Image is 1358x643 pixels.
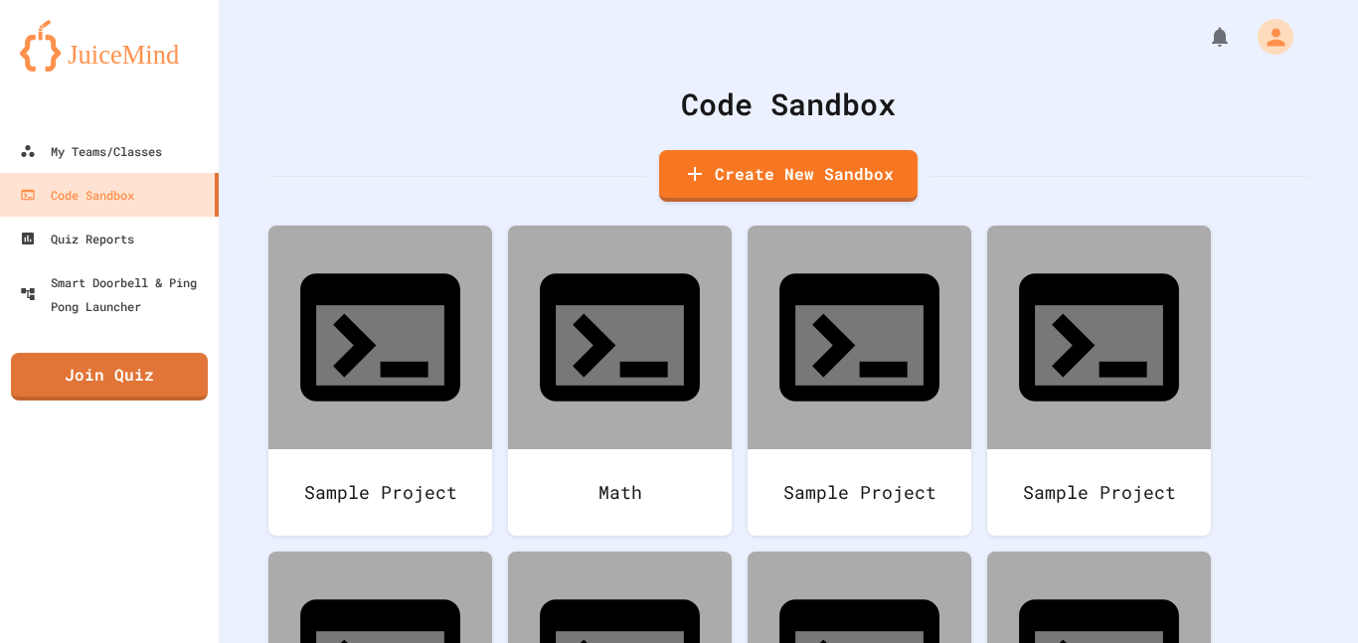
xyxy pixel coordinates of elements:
div: My Account [1237,14,1298,60]
div: Sample Project [748,449,971,536]
a: Math [508,226,732,536]
div: Sample Project [268,449,492,536]
div: Sample Project [987,449,1211,536]
a: Sample Project [987,226,1211,536]
div: My Teams/Classes [20,139,162,163]
div: Quiz Reports [20,227,134,250]
div: My Notifications [1171,20,1237,54]
a: Sample Project [748,226,971,536]
div: Code Sandbox [20,183,134,207]
a: Sample Project [268,226,492,536]
img: logo-orange.svg [20,20,199,72]
div: Smart Doorbell & Ping Pong Launcher [20,270,211,318]
div: Math [508,449,732,536]
a: Join Quiz [11,353,208,401]
a: Create New Sandbox [659,150,918,202]
div: Code Sandbox [268,81,1308,126]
